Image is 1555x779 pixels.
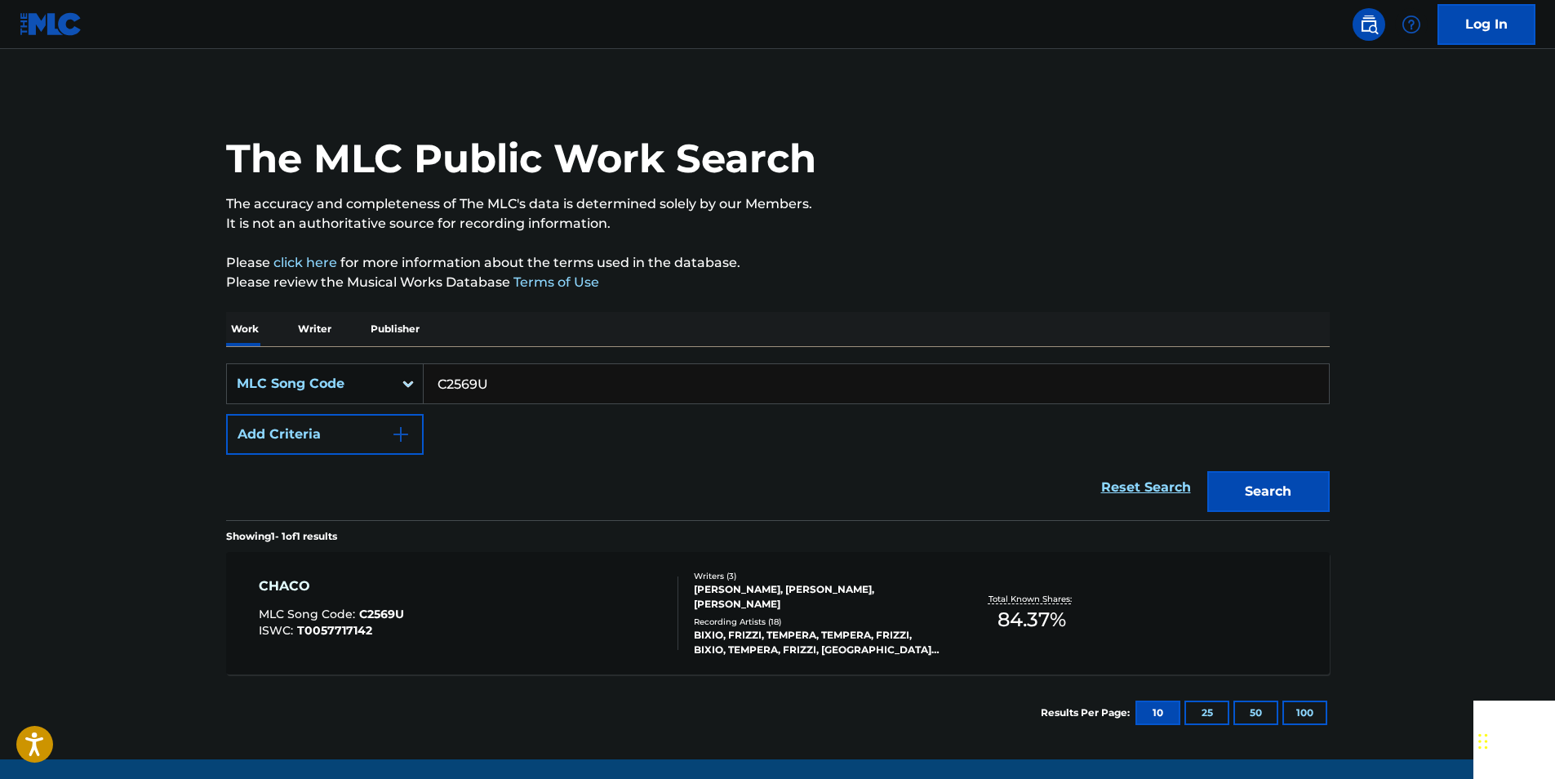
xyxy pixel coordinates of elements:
[1473,701,1555,779] iframe: Chat Widget
[226,214,1330,234] p: It is not an authoritative source for recording information.
[989,593,1076,605] p: Total Known Shares:
[391,425,411,444] img: 9d2ae6d4665cec9f34b9.svg
[273,255,337,270] a: click here
[226,312,264,346] p: Work
[259,607,359,621] span: MLC Song Code :
[694,570,940,582] div: Writers ( 3 )
[1135,701,1180,725] button: 10
[226,363,1330,520] form: Search Form
[297,623,372,638] span: T0057717142
[1093,470,1199,505] a: Reset Search
[997,605,1066,634] span: 84.37 %
[366,312,424,346] p: Publisher
[359,607,404,621] span: C2569U
[259,576,404,596] div: CHACO
[510,274,599,290] a: Terms of Use
[1437,4,1535,45] a: Log In
[1184,701,1229,725] button: 25
[1359,15,1379,34] img: search
[237,374,384,394] div: MLC Song Code
[226,253,1330,273] p: Please for more information about the terms used in the database.
[1353,8,1385,41] a: Public Search
[226,194,1330,214] p: The accuracy and completeness of The MLC's data is determined solely by our Members.
[226,529,337,544] p: Showing 1 - 1 of 1 results
[694,582,940,612] div: [PERSON_NAME], [PERSON_NAME], [PERSON_NAME]
[226,273,1330,292] p: Please review the Musical Works Database
[226,414,424,455] button: Add Criteria
[1041,706,1134,720] p: Results Per Page:
[1207,471,1330,512] button: Search
[694,616,940,628] div: Recording Artists ( 18 )
[20,12,82,36] img: MLC Logo
[1478,717,1488,766] div: Drag
[1282,701,1327,725] button: 100
[1395,8,1428,41] div: Help
[1402,15,1421,34] img: help
[226,552,1330,674] a: CHACOMLC Song Code:C2569UISWC:T0057717142Writers (3)[PERSON_NAME], [PERSON_NAME], [PERSON_NAME]Re...
[694,628,940,657] div: BIXIO, FRIZZI, TEMPERA, TEMPERA, FRIZZI, BIXIO, TEMPERA, FRIZZI, [GEOGRAPHIC_DATA], [GEOGRAPHIC_D...
[226,134,816,183] h1: The MLC Public Work Search
[1233,701,1278,725] button: 50
[293,312,336,346] p: Writer
[259,623,297,638] span: ISWC :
